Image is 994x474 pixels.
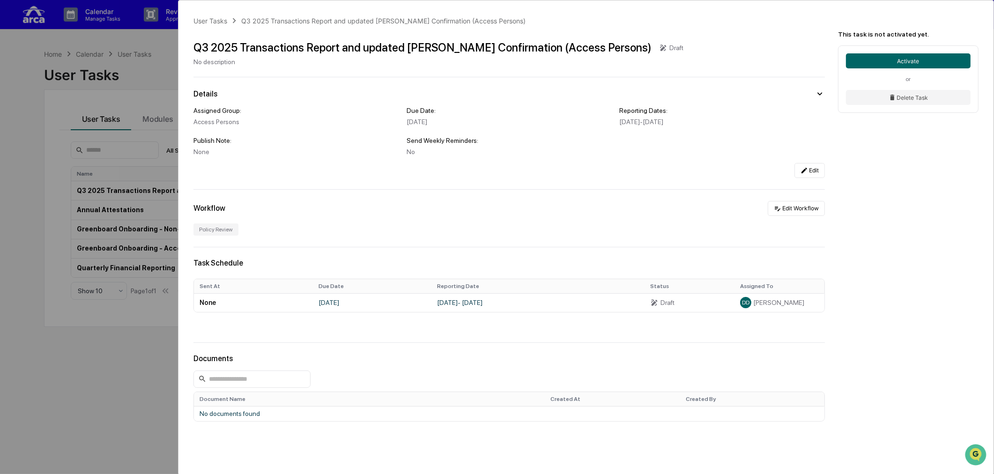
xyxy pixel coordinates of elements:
div: Send Weekly Reminders: [407,137,612,144]
div: or [846,76,971,82]
div: Q3 2025 Transactions Report and updated [PERSON_NAME] Confirmation (Access Persons) [193,41,652,54]
div: Due Date: [407,107,612,114]
a: 🗄️Attestations [64,163,120,179]
th: Due Date [313,279,432,293]
th: Created At [545,392,681,406]
div: Q3 2025 Transactions Report and updated [PERSON_NAME] Confirmation (Access Persons) [241,17,526,25]
button: See all [145,102,171,113]
td: [DATE] - [DATE] [431,293,645,312]
button: Start new chat [159,74,171,86]
div: 🗄️ [68,167,75,175]
a: Powered byPylon [66,207,113,214]
div: Policy Review [193,223,238,236]
iframe: Open customer support [964,443,989,468]
img: 1746055101610-c473b297-6a78-478c-a979-82029cc54cd1 [19,128,26,135]
th: Status [645,279,734,293]
div: Publish Note: [193,137,399,144]
div: Task Schedule [193,259,825,267]
div: Start new chat [42,72,154,81]
img: 8933085812038_c878075ebb4cc5468115_72.jpg [20,72,37,89]
span: • [78,127,81,135]
span: Attestations [77,166,116,176]
div: We're available if you need us! [42,81,129,89]
button: Delete Task [846,90,971,105]
span: Data Lookup [19,184,59,193]
span: 11:58 AM [83,127,110,135]
button: Edit Workflow [768,201,825,216]
img: 1746055101610-c473b297-6a78-478c-a979-82029cc54cd1 [9,72,26,89]
button: Edit [794,163,825,178]
th: Document Name [194,392,545,406]
div: [DATE] [407,118,612,126]
a: 🖐️Preclearance [6,163,64,179]
button: Activate [846,53,971,68]
p: How can we help? [9,20,171,35]
span: Pylon [93,207,113,214]
th: Sent At [194,279,313,293]
td: None [194,293,313,312]
div: User Tasks [193,17,227,25]
div: Documents [193,354,825,363]
div: Access Persons [193,118,399,126]
img: Jack Rasmussen [9,118,24,133]
span: DD [742,299,749,306]
span: [PERSON_NAME] [753,299,804,306]
th: Created By [681,392,824,406]
div: This task is not activated yet. [838,30,979,38]
th: Reporting Date [431,279,645,293]
span: Preclearance [19,166,60,176]
div: Assigned Group: [193,107,399,114]
td: No documents found [194,406,824,421]
div: No description [193,58,683,66]
div: Past conversations [9,104,63,111]
div: 🖐️ [9,167,17,175]
div: Workflow [193,204,225,213]
div: No [407,148,612,156]
div: Draft [669,44,683,52]
div: 🔎 [9,185,17,193]
div: Draft [660,299,675,306]
th: Assigned To [734,279,824,293]
div: Details [193,89,217,98]
div: None [193,148,399,156]
span: [DATE] - [DATE] [619,118,663,126]
td: [DATE] [313,293,432,312]
div: Reporting Dates: [619,107,825,114]
a: 🔎Data Lookup [6,180,63,197]
span: [PERSON_NAME] [29,127,76,135]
